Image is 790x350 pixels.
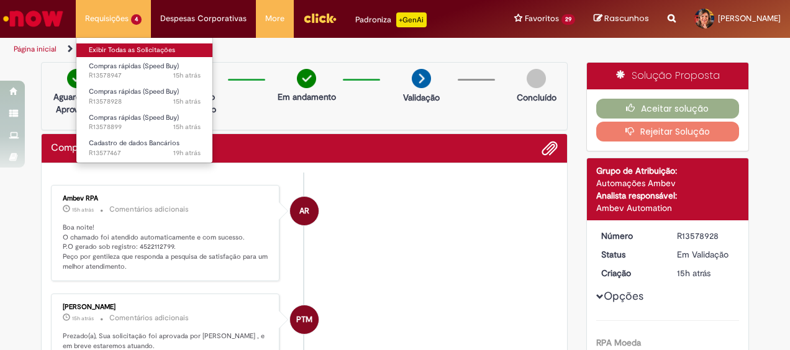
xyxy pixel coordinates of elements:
[63,303,270,311] div: [PERSON_NAME]
[596,177,740,189] div: Automações Ambev
[303,9,337,27] img: click_logo_yellow_360x200.png
[76,137,213,159] a: Aberto R13577467 : Cadastro de dados Bancários
[160,12,247,25] span: Despesas Corporativas
[173,71,201,80] time: 29/09/2025 19:01:44
[72,315,94,322] time: 29/09/2025 19:03:24
[592,230,668,242] dt: Número
[596,122,740,141] button: Rejeitar Solução
[596,99,740,119] button: Aceitar solução
[173,97,201,106] time: 29/09/2025 18:53:36
[109,313,189,323] small: Comentários adicionais
[72,206,94,213] span: 15h atrás
[278,91,336,103] p: Em andamento
[596,337,641,348] b: RPA Moeda
[76,111,213,134] a: Aberto R13578899 : Compras rápidas (Speed Buy)
[396,12,427,27] p: +GenAi
[67,69,86,88] img: check-circle-green.png
[63,223,270,272] p: Boa noite! O chamado foi atendido automaticamente e com sucesso. P.O gerado sob registro: 4522112...
[89,87,179,96] span: Compras rápidas (Speed Buy)
[677,267,711,279] time: 29/09/2025 18:53:34
[173,122,201,132] span: 15h atrás
[89,97,201,107] span: R13578928
[89,138,179,148] span: Cadastro de dados Bancários
[290,305,319,334] div: Patricia Tiemi Mihara
[1,6,65,31] img: ServiceNow
[677,230,735,242] div: R13578928
[9,38,517,61] ul: Trilhas de página
[403,91,440,104] p: Validação
[63,195,270,202] div: Ambev RPA
[596,164,740,177] div: Grupo de Atribuição:
[596,189,740,202] div: Analista responsável:
[677,267,735,279] div: 29/09/2025 18:53:34
[72,315,94,322] span: 15h atrás
[89,71,201,81] span: R13578947
[76,43,213,57] a: Exibir Todas as Solicitações
[89,61,179,71] span: Compras rápidas (Speed Buy)
[76,60,213,83] a: Aberto R13578947 : Compras rápidas (Speed Buy)
[355,12,427,27] div: Padroniza
[604,12,649,24] span: Rascunhos
[72,206,94,213] time: 29/09/2025 19:24:10
[542,140,558,156] button: Adicionar anexos
[173,71,201,80] span: 15h atrás
[677,248,735,261] div: Em Validação
[173,97,201,106] span: 15h atrás
[299,196,309,226] span: AR
[297,69,316,88] img: check-circle-green.png
[89,122,201,132] span: R13578899
[89,148,201,158] span: R13577467
[265,12,284,25] span: More
[517,91,556,104] p: Concluído
[290,197,319,225] div: Ambev RPA
[89,113,179,122] span: Compras rápidas (Speed Buy)
[76,85,213,108] a: Aberto R13578928 : Compras rápidas (Speed Buy)
[51,143,179,154] h2: Compras rápidas (Speed Buy) Histórico de tíquete
[85,12,129,25] span: Requisições
[592,267,668,279] dt: Criação
[592,248,668,261] dt: Status
[412,69,431,88] img: arrow-next.png
[47,91,107,115] p: Aguardando Aprovação
[131,14,142,25] span: 4
[527,69,546,88] img: img-circle-grey.png
[718,13,781,24] span: [PERSON_NAME]
[173,148,201,158] time: 29/09/2025 14:53:56
[76,37,213,163] ul: Requisições
[173,148,201,158] span: 19h atrás
[173,122,201,132] time: 29/09/2025 18:44:03
[525,12,559,25] span: Favoritos
[596,202,740,214] div: Ambev Automation
[14,44,57,54] a: Página inicial
[594,13,649,25] a: Rascunhos
[109,204,189,215] small: Comentários adicionais
[677,267,711,279] span: 15h atrás
[561,14,575,25] span: 29
[587,63,749,89] div: Solução Proposta
[296,305,312,334] span: PTM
